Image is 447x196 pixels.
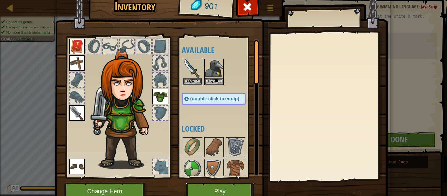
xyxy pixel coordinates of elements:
h4: Available [182,46,259,54]
h4: Locked [182,124,259,133]
img: portrait.png [205,160,223,178]
img: portrait.png [205,59,223,78]
img: portrait.png [152,89,168,104]
img: hair_f2.png [90,49,161,169]
img: portrait.png [69,159,85,174]
img: portrait.png [69,55,85,71]
img: portrait.png [69,105,85,121]
button: Equip [205,78,223,85]
img: portrait.png [183,138,202,156]
span: (double-click to equip) [190,96,239,101]
img: portrait.png [226,160,245,178]
img: portrait.png [183,160,202,178]
img: portrait.png [226,138,245,156]
img: portrait.png [69,39,85,54]
button: Equip [183,78,202,85]
img: portrait.png [205,138,223,156]
img: portrait.png [183,59,202,78]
